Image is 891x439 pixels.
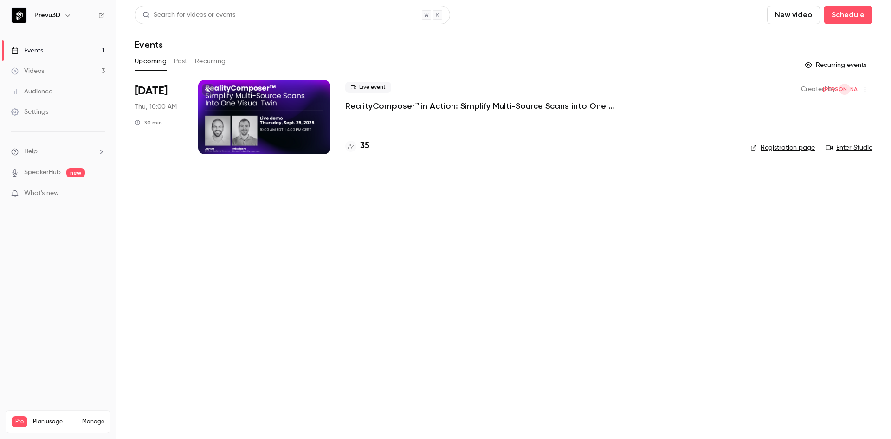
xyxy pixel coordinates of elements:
[82,418,104,426] a: Manage
[135,54,167,69] button: Upcoming
[24,189,59,198] span: What's new
[801,58,872,72] button: Recurring events
[823,84,867,95] span: [PERSON_NAME]
[11,66,44,76] div: Videos
[767,6,820,24] button: New video
[11,46,43,55] div: Events
[345,100,624,111] a: RealityComposer™ in Action: Simplify Multi-Source Scans into One Visual Twin
[839,84,850,95] span: Julie Osmond
[11,87,52,96] div: Audience
[11,147,105,157] li: help-dropdown-opener
[12,8,26,23] img: Prevu3D
[174,54,187,69] button: Past
[345,140,369,152] a: 35
[24,147,38,157] span: Help
[826,143,872,152] a: Enter Studio
[345,82,391,93] span: Live event
[801,84,835,95] span: Created by
[750,143,815,152] a: Registration page
[135,119,162,126] div: 30 min
[824,6,872,24] button: Schedule
[135,80,183,154] div: Sep 25 Thu, 10:00 AM (America/Toronto)
[66,168,85,177] span: new
[135,102,177,111] span: Thu, 10:00 AM
[34,11,60,20] h6: Prevu3D
[11,107,48,117] div: Settings
[135,84,168,98] span: [DATE]
[135,39,163,50] h1: Events
[195,54,226,69] button: Recurring
[12,416,27,427] span: Pro
[142,10,235,20] div: Search for videos or events
[33,418,77,426] span: Plan usage
[94,190,105,198] iframe: Noticeable Trigger
[24,168,61,177] a: SpeakerHub
[360,140,369,152] h4: 35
